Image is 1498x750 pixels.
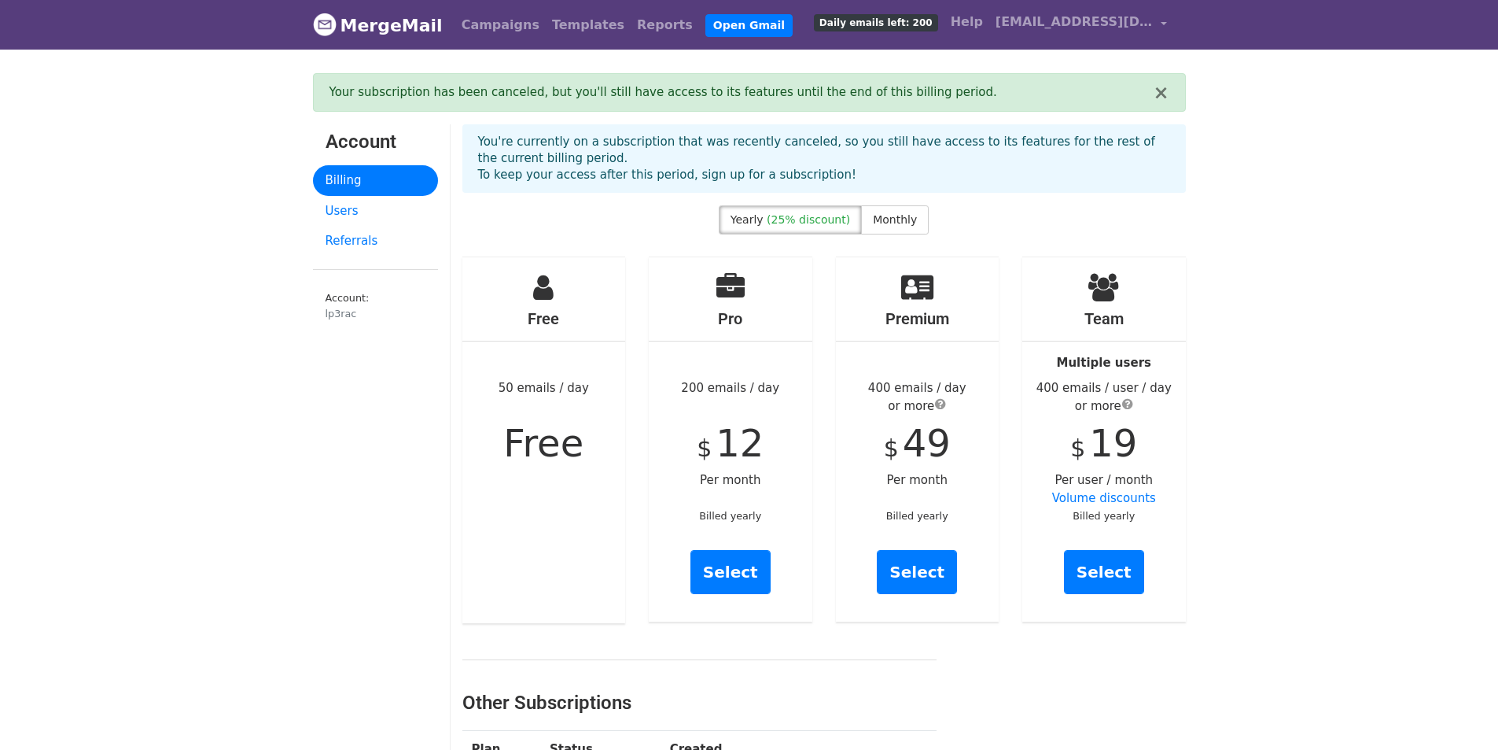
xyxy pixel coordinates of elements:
span: 49 [903,421,951,465]
small: Billed yearly [1073,510,1135,522]
small: Billed yearly [699,510,761,522]
strong: Multiple users [1057,356,1151,370]
span: 12 [716,421,764,465]
div: 50 emails / day [462,257,626,624]
span: Daily emails left: 200 [814,14,938,31]
a: Daily emails left: 200 [808,6,944,38]
h3: Other Subscriptions [462,692,937,715]
small: Billed yearly [886,510,948,522]
span: Yearly [731,213,764,226]
a: Select [690,550,771,594]
a: MergeMail [313,9,443,42]
span: [EMAIL_ADDRESS][DOMAIN_NAME] [996,13,1153,31]
div: Per month [836,257,999,623]
div: Your subscription has been canceled, but you'll still have access to its features until the end o... [329,83,1154,102]
a: Help [944,6,989,38]
span: $ [884,434,899,462]
div: 200 emails / day Per month [649,257,812,623]
p: You're currently on a subscription that was recently canceled, so you still have access to its fe... [478,134,1170,183]
img: MergeMail logo [313,13,337,36]
a: Templates [546,9,631,41]
a: Campaigns [455,9,546,41]
a: [EMAIL_ADDRESS][DOMAIN_NAME] [989,6,1173,43]
h3: Account [326,131,425,153]
div: Per user / month [1022,257,1186,623]
span: $ [697,434,712,462]
a: Billing [313,165,438,196]
a: Users [313,196,438,227]
div: 400 emails / day or more [836,379,999,415]
div: lp3rac [326,306,425,321]
h4: Premium [836,309,999,328]
small: Account: [326,292,425,322]
a: Volume discounts [1052,491,1156,505]
h4: Team [1022,309,1186,328]
span: Free [503,421,583,465]
a: Select [877,550,957,594]
a: Referrals [313,226,438,257]
button: × [1153,83,1169,102]
h4: Free [462,309,626,328]
a: Reports [631,9,699,41]
h4: Pro [649,309,812,328]
span: 19 [1089,421,1137,465]
span: $ [1070,434,1085,462]
a: Open Gmail [705,14,793,37]
div: 400 emails / user / day or more [1022,379,1186,415]
span: Monthly [873,213,917,226]
span: (25% discount) [767,213,850,226]
a: Select [1064,550,1144,594]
